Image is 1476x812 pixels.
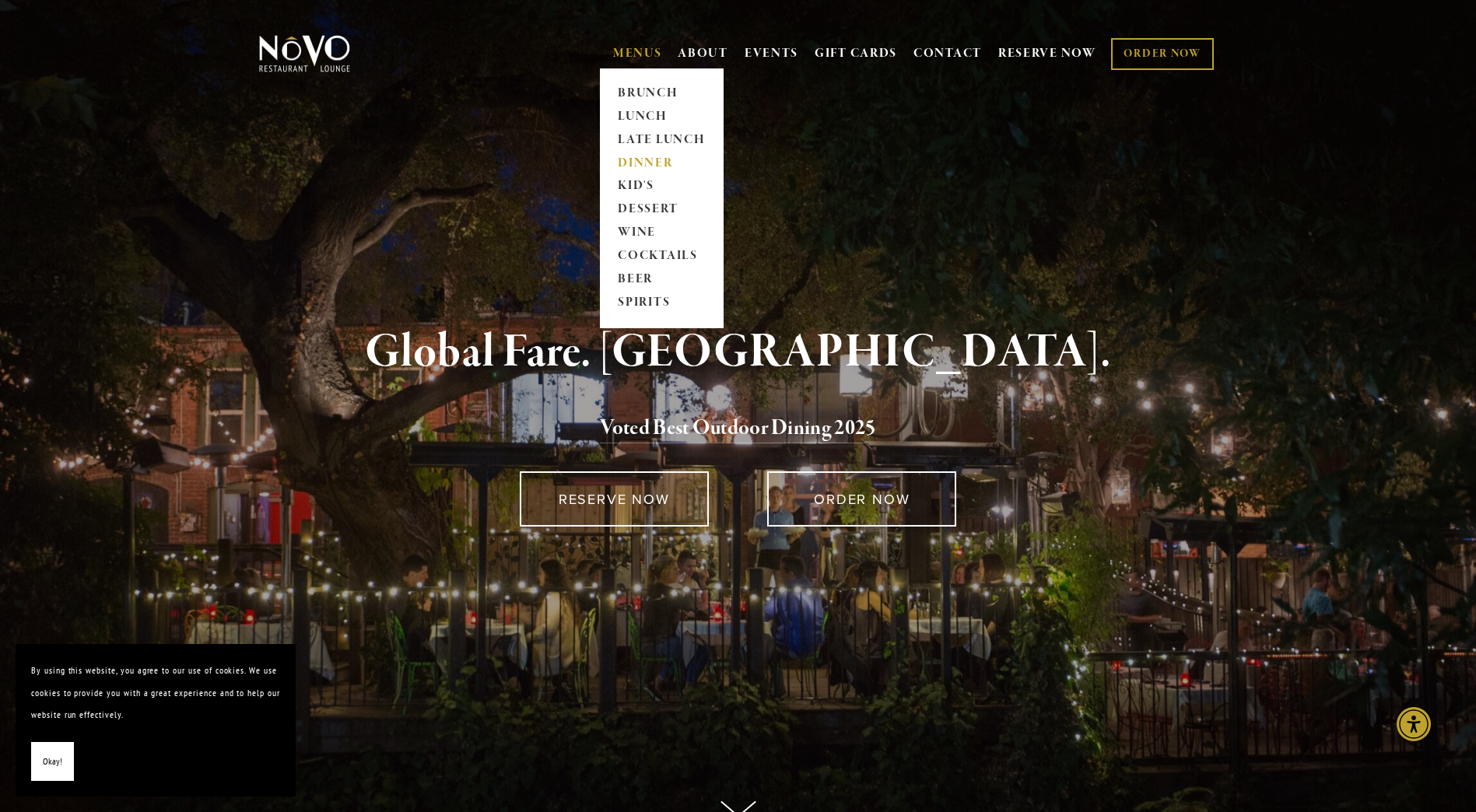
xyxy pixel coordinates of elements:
a: ORDER NOW [1111,38,1213,70]
a: BRUNCH [613,82,710,105]
section: Cookie banner [16,644,296,796]
span: Okay! [43,751,62,773]
a: LUNCH [613,105,710,128]
a: SPIRITS [613,292,710,315]
a: DESSERT [613,198,710,222]
strong: Global Fare. [GEOGRAPHIC_DATA]. [365,323,1111,382]
a: RESERVE NOW [520,471,709,527]
a: ORDER NOW [767,471,956,527]
a: GIFT CARDS [815,39,897,68]
a: BEER [613,268,710,292]
a: CONTACT [913,39,982,68]
p: By using this website, you agree to our use of cookies. We use cookies to provide you with a grea... [31,660,280,726]
a: EVENTS [745,46,798,61]
div: Accessibility Menu [1397,707,1431,741]
a: LATE LUNCH [613,128,710,152]
a: COCKTAILS [613,245,710,268]
button: Okay! [31,742,74,782]
a: Voted Best Outdoor Dining 202 [600,415,865,444]
a: DINNER [613,152,710,175]
a: ABOUT [678,46,728,61]
a: MENUS [613,46,662,61]
h2: 5 [285,412,1192,445]
img: Novo Restaurant &amp; Lounge [256,34,353,73]
a: RESERVE NOW [998,39,1096,68]
a: KID'S [613,175,710,198]
a: WINE [613,222,710,245]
